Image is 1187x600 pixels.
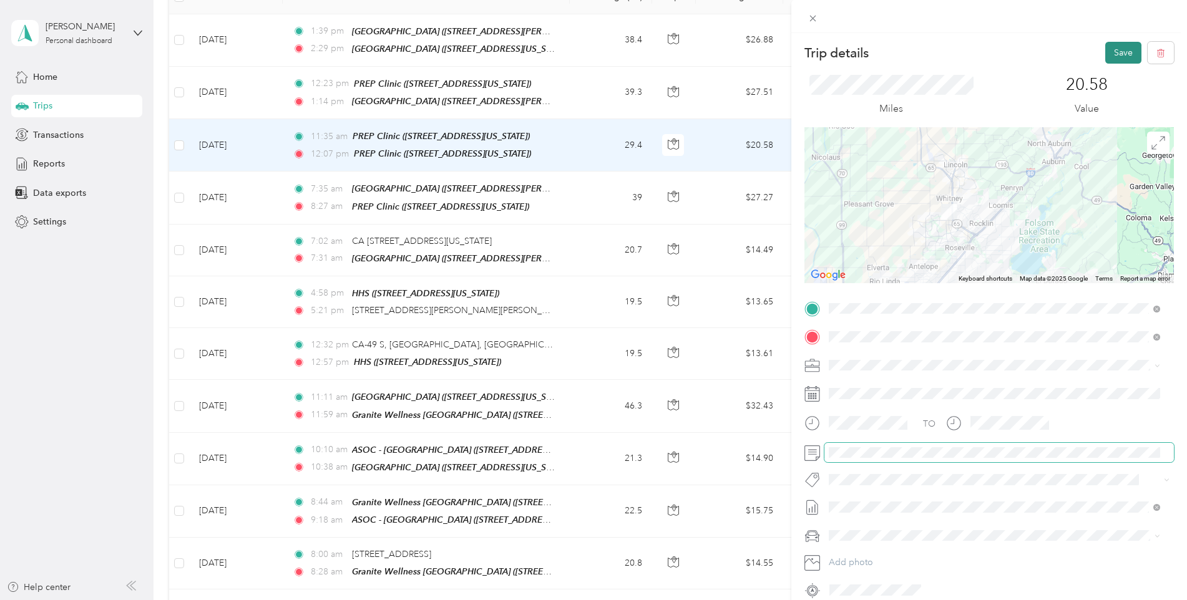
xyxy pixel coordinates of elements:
button: Save [1105,42,1141,64]
a: Terms (opens in new tab) [1095,275,1113,282]
div: TO [923,417,935,430]
button: Keyboard shortcuts [959,274,1012,283]
p: Miles [879,101,903,117]
a: Open this area in Google Maps (opens a new window) [808,267,849,283]
button: Add photo [824,554,1174,571]
p: Trip details [804,44,869,62]
a: Report a map error [1120,275,1170,282]
p: Value [1075,101,1099,117]
img: Google [808,267,849,283]
iframe: Everlance-gr Chat Button Frame [1117,530,1187,600]
p: 20.58 [1066,75,1108,95]
span: Map data ©2025 Google [1020,275,1088,282]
